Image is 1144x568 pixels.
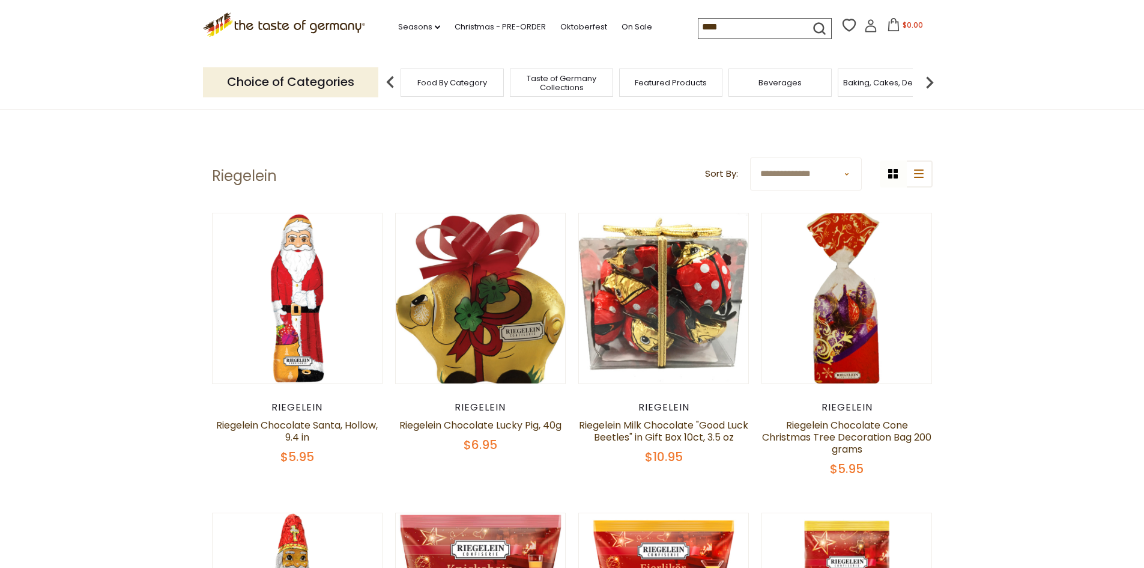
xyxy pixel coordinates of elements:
span: $10.95 [645,448,683,465]
div: Riegelein [212,402,383,414]
a: Riegelein Chocolate Santa, Hollow, 9.4 in [216,418,378,444]
a: Riegelein Chocolate Lucky Pig, 40g [399,418,561,432]
a: On Sale [622,20,652,34]
img: next arrow [918,70,942,94]
label: Sort By: [705,166,738,182]
a: Oktoberfest [560,20,607,34]
button: $0.00 [880,18,931,36]
a: Riegelein Milk Chocolate "Good Luck Beetles" in Gift Box 10ct, 3.5 oz [579,418,748,444]
h1: Riegelein [212,167,277,185]
span: $6.95 [464,436,497,453]
a: Riegelein Chocolate Cone Christmas Tree Decoration Bag 200 grams [762,418,931,456]
p: Choice of Categories [203,67,378,97]
span: $0.00 [903,20,923,30]
img: Riegelein [762,213,932,383]
a: Baking, Cakes, Desserts [843,78,936,87]
img: Riegelein [213,213,383,383]
div: Riegelein [761,402,933,414]
img: Riegelein [579,213,749,383]
img: previous arrow [378,70,402,94]
div: Riegelein [578,402,749,414]
div: Riegelein [395,402,566,414]
a: Beverages [758,78,802,87]
a: Food By Category [417,78,487,87]
span: $5.95 [280,448,314,465]
a: Christmas - PRE-ORDER [455,20,546,34]
a: Taste of Germany Collections [513,74,610,92]
span: $5.95 [830,460,864,477]
img: Riegelein [396,213,566,386]
a: Featured Products [635,78,707,87]
a: Seasons [398,20,440,34]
